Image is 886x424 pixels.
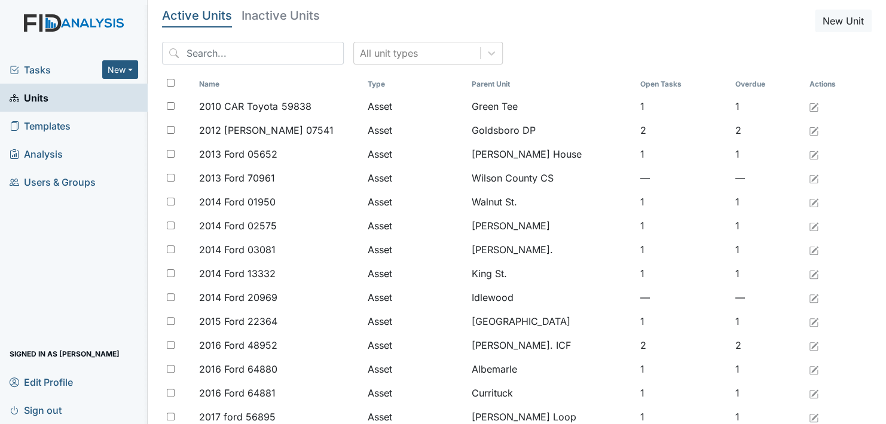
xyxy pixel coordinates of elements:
[731,190,805,214] td: 1
[199,338,277,352] span: 2016 Ford 48952
[467,262,635,285] td: King St.
[809,386,818,400] a: Edit
[635,74,730,94] th: Toggle SortBy
[363,166,467,190] td: Asset
[199,386,276,400] span: 2016 Ford 64881
[731,214,805,238] td: 1
[10,145,63,163] span: Analysis
[199,410,276,424] span: 2017 ford 56895
[731,333,805,357] td: 2
[809,290,818,305] a: Edit
[363,94,467,118] td: Asset
[199,314,277,328] span: 2015 Ford 22364
[10,401,62,419] span: Sign out
[809,266,818,281] a: Edit
[467,285,635,309] td: Idlewood
[467,381,635,405] td: Currituck
[467,357,635,381] td: Albemarle
[635,118,730,142] td: 2
[10,373,73,391] span: Edit Profile
[363,357,467,381] td: Asset
[731,142,805,166] td: 1
[199,195,276,209] span: 2014 Ford 01950
[809,99,818,113] a: Edit
[10,173,96,191] span: Users & Groups
[363,214,467,238] td: Asset
[363,142,467,166] td: Asset
[635,262,730,285] td: 1
[10,63,102,77] a: Tasks
[10,345,120,363] span: Signed in as [PERSON_NAME]
[804,74,864,94] th: Actions
[360,46,418,60] div: All unit types
[199,171,275,185] span: 2013 Ford 70961
[809,123,818,137] a: Edit
[635,357,730,381] td: 1
[363,262,467,285] td: Asset
[467,214,635,238] td: [PERSON_NAME]
[363,238,467,262] td: Asset
[635,166,730,190] td: —
[809,314,818,328] a: Edit
[467,118,635,142] td: Goldsboro DP
[162,42,344,64] input: Search...
[815,10,872,32] button: New Unit
[467,142,635,166] td: [PERSON_NAME] House
[194,74,362,94] th: Toggle SortBy
[635,238,730,262] td: 1
[635,381,730,405] td: 1
[731,309,805,333] td: 1
[809,147,818,161] a: Edit
[467,238,635,262] td: [PERSON_NAME].
[809,410,818,424] a: Edit
[242,10,320,21] h5: Inactive Units
[809,242,818,257] a: Edit
[635,214,730,238] td: 1
[363,333,467,357] td: Asset
[467,333,635,357] td: [PERSON_NAME]. ICF
[809,171,818,185] a: Edit
[199,266,276,281] span: 2014 Ford 13332
[635,333,730,357] td: 2
[363,381,467,405] td: Asset
[102,60,138,79] button: New
[731,166,805,190] td: —
[199,147,277,161] span: 2013 Ford 05652
[467,190,635,214] td: Walnut St.
[467,309,635,333] td: [GEOGRAPHIC_DATA]
[635,190,730,214] td: 1
[731,285,805,309] td: —
[199,290,277,305] span: 2014 Ford 20969
[635,142,730,166] td: 1
[809,219,818,233] a: Edit
[635,285,730,309] td: —
[731,357,805,381] td: 1
[731,381,805,405] td: 1
[363,190,467,214] td: Asset
[10,116,71,135] span: Templates
[809,195,818,209] a: Edit
[809,338,818,352] a: Edit
[199,219,277,233] span: 2014 Ford 02575
[635,94,730,118] td: 1
[167,79,175,87] input: Toggle All Rows Selected
[809,362,818,376] a: Edit
[731,238,805,262] td: 1
[363,309,467,333] td: Asset
[467,166,635,190] td: Wilson County CS
[467,94,635,118] td: Green Tee
[162,10,232,21] h5: Active Units
[363,285,467,309] td: Asset
[467,74,635,94] th: Toggle SortBy
[199,362,277,376] span: 2016 Ford 64880
[731,262,805,285] td: 1
[199,99,311,113] span: 2010 CAR Toyota 59838
[731,94,805,118] td: 1
[363,74,467,94] th: Toggle SortBy
[731,74,805,94] th: Toggle SortBy
[731,118,805,142] td: 2
[635,309,730,333] td: 1
[199,242,276,257] span: 2014 Ford 03081
[363,118,467,142] td: Asset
